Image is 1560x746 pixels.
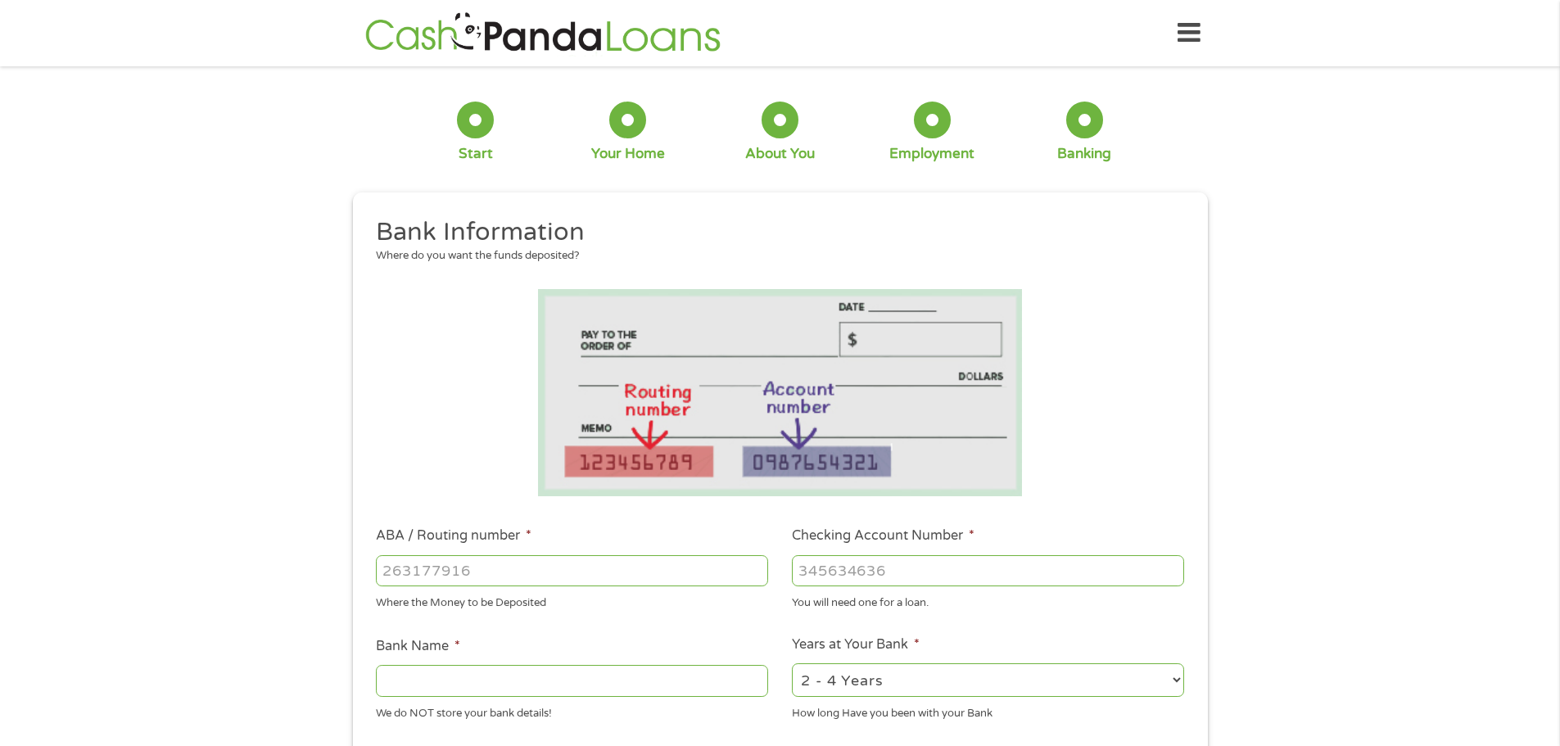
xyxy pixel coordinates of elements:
div: We do NOT store your bank details! [376,699,768,721]
input: 345634636 [792,555,1184,586]
div: You will need one for a loan. [792,590,1184,612]
div: Banking [1057,145,1111,163]
div: Your Home [591,145,665,163]
div: How long Have you been with your Bank [792,699,1184,721]
label: ABA / Routing number [376,527,531,545]
img: GetLoanNow Logo [360,10,726,57]
div: About You [745,145,815,163]
label: Years at Your Bank [792,636,920,653]
img: Routing number location [538,289,1023,496]
label: Checking Account Number [792,527,974,545]
div: Where the Money to be Deposited [376,590,768,612]
div: Employment [889,145,974,163]
div: Start [459,145,493,163]
label: Bank Name [376,638,460,655]
input: 263177916 [376,555,768,586]
h2: Bank Information [376,216,1172,249]
div: Where do you want the funds deposited? [376,248,1172,264]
